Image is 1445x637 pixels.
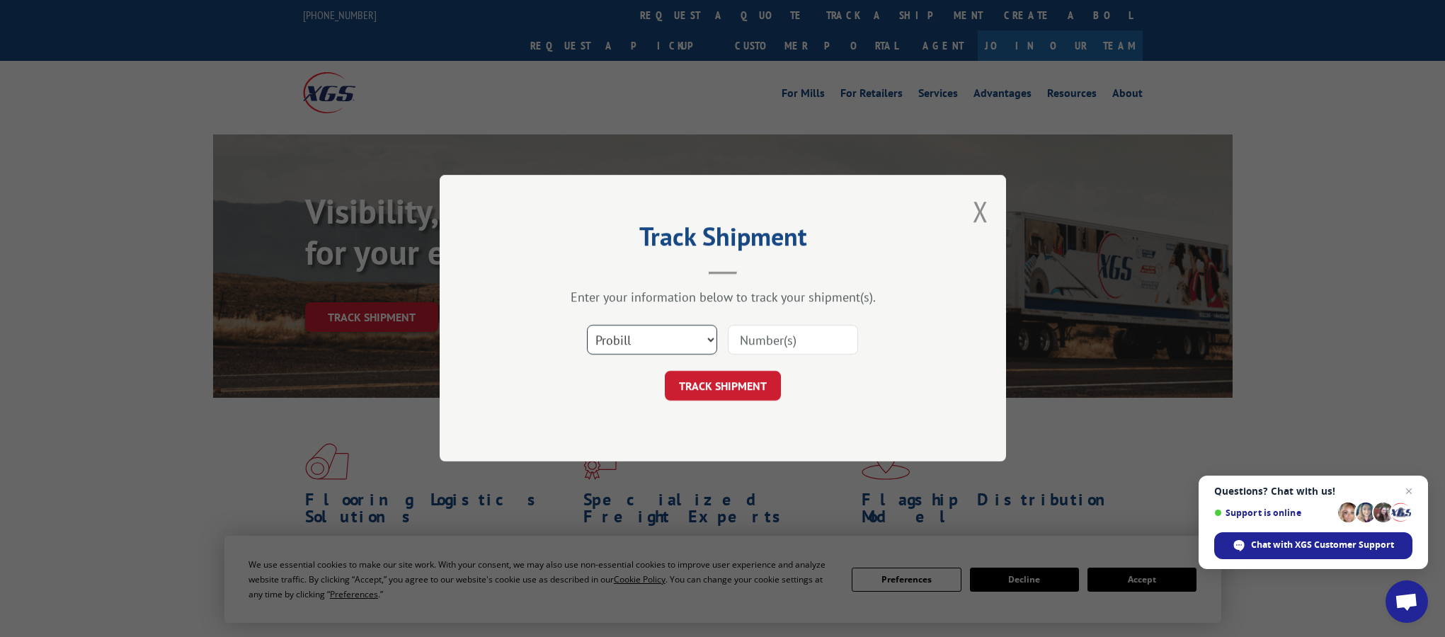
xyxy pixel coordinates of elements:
span: Chat with XGS Customer Support [1251,539,1394,551]
span: Support is online [1214,507,1333,518]
span: Close chat [1400,483,1417,500]
h2: Track Shipment [510,226,935,253]
input: Number(s) [728,326,858,355]
button: TRACK SHIPMENT [665,372,781,401]
span: Questions? Chat with us! [1214,486,1412,497]
button: Close modal [973,193,988,230]
div: Enter your information below to track your shipment(s). [510,289,935,306]
div: Open chat [1386,580,1428,623]
div: Chat with XGS Customer Support [1214,532,1412,559]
